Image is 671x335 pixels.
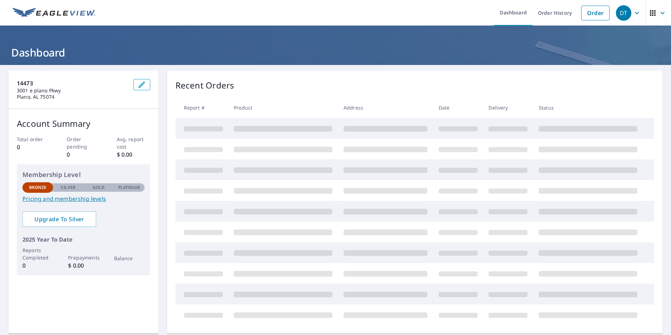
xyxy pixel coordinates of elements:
p: Balance [114,255,145,262]
th: Date [433,97,483,118]
p: Plano, AL 75074 [17,94,128,100]
p: Gold [93,184,105,191]
p: Order pending [67,136,100,150]
h1: Dashboard [8,45,663,60]
p: Reports Completed [22,247,53,261]
a: Upgrade To Silver [22,211,96,227]
p: $ 0.00 [68,261,99,270]
a: Order [581,6,610,20]
p: Prepayments [68,254,99,261]
p: 14473 [17,79,128,87]
th: Status [533,97,643,118]
p: 0 [17,143,50,151]
p: Recent Orders [175,79,234,92]
th: Product [228,97,338,118]
p: $ 0.00 [117,150,150,159]
p: Account Summary [17,117,150,130]
p: Membership Level [22,170,145,179]
p: Bronze [29,184,47,191]
a: Pricing and membership levels [22,195,145,203]
p: Platinum [118,184,140,191]
p: Avg. report cost [117,136,150,150]
span: Upgrade To Silver [28,215,91,223]
p: 2025 Year To Date [22,235,145,244]
th: Delivery [483,97,533,118]
th: Report # [175,97,228,118]
div: DT [616,5,631,21]
p: 3001 e plano Pkwy [17,87,128,94]
p: Total order [17,136,50,143]
p: Silver [61,184,75,191]
img: EV Logo [13,8,95,18]
p: 0 [22,261,53,270]
th: Address [338,97,433,118]
p: 0 [67,150,100,159]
